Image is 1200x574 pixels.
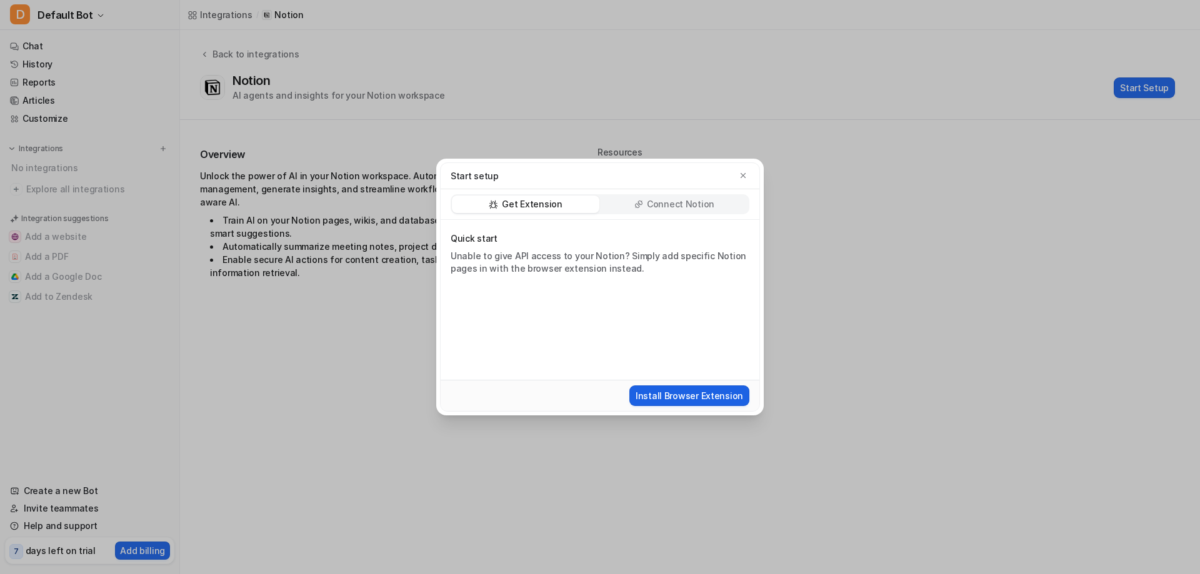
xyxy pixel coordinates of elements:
[451,232,747,245] p: Quick start
[451,250,747,275] p: Unable to give API access to your Notion? Simply add specific Notion pages in with the browser ex...
[647,198,714,210] p: Connect Notion
[629,385,749,406] button: Install Browser Extension
[451,169,499,182] p: Start setup
[502,198,562,210] p: Get Extension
